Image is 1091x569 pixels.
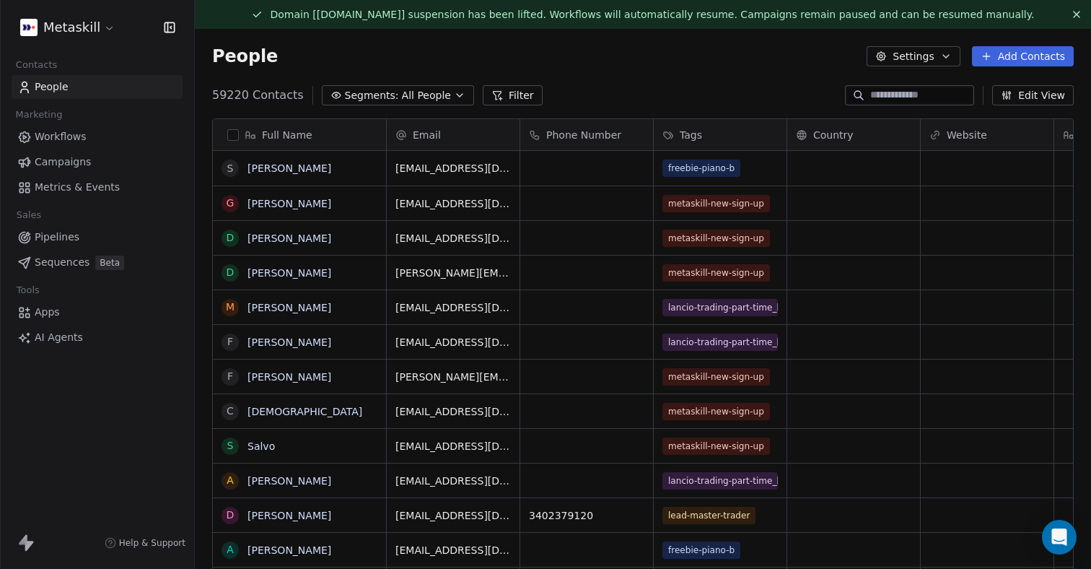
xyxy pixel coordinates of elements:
[921,119,1053,150] div: Website
[662,299,778,316] span: lancio-trading-part-time_[DATE]
[680,128,702,142] span: Tags
[212,45,278,67] span: People
[20,19,38,36] img: AVATAR%20METASKILL%20-%20Colori%20Positivo.png
[227,230,235,246] div: D
[813,128,854,142] span: Country
[395,508,511,523] span: [EMAIL_ADDRESS][DOMAIN_NAME]
[395,161,511,175] span: [EMAIL_ADDRESS][DOMAIN_NAME]
[10,279,45,301] span: Tools
[12,225,183,249] a: Pipelines
[35,230,79,245] span: Pipelines
[867,46,960,66] button: Settings
[227,542,234,557] div: A
[247,162,331,174] a: [PERSON_NAME]
[662,160,740,177] span: freebie-piano-b
[12,75,183,99] a: People
[227,161,234,176] div: S
[262,128,312,142] span: Full Name
[247,406,362,417] a: [DEMOGRAPHIC_DATA]
[227,369,233,384] div: F
[247,198,331,209] a: [PERSON_NAME]
[247,371,331,383] a: [PERSON_NAME]
[247,233,331,244] a: [PERSON_NAME]
[12,175,183,199] a: Metrics & Events
[395,266,511,280] span: [PERSON_NAME][EMAIL_ADDRESS][PERSON_NAME][DOMAIN_NAME]
[12,150,183,174] a: Campaigns
[247,475,331,487] a: [PERSON_NAME]
[227,196,235,211] div: G
[247,440,275,452] a: Salvo
[247,302,331,313] a: [PERSON_NAME]
[119,537,185,549] span: Help & Support
[345,88,399,103] span: Segments:
[247,544,331,556] a: [PERSON_NAME]
[413,128,441,142] span: Email
[35,155,91,170] span: Campaigns
[395,196,511,211] span: [EMAIL_ADDRESS][DOMAIN_NAME]
[662,195,770,212] span: metaskill-new-sign-up
[546,128,621,142] span: Phone Number
[947,128,987,142] span: Website
[387,119,520,150] div: Email
[35,255,89,270] span: Sequences
[12,251,183,274] a: SequencesBeta
[227,334,233,349] div: F
[12,125,183,149] a: Workflows
[35,305,60,320] span: Apps
[395,404,511,419] span: [EMAIL_ADDRESS][DOMAIN_NAME]
[227,508,235,523] div: D
[483,85,543,105] button: Filter
[395,300,511,315] span: [EMAIL_ADDRESS][DOMAIN_NAME]
[10,204,48,226] span: Sales
[662,542,740,559] span: freebie-piano-b
[9,104,69,126] span: Marketing
[402,88,451,103] span: All People
[35,79,69,95] span: People
[395,439,511,453] span: [EMAIL_ADDRESS][DOMAIN_NAME]
[226,300,235,315] div: M
[787,119,920,150] div: Country
[662,230,770,247] span: metaskill-new-sign-up
[227,265,235,280] div: D
[395,543,511,557] span: [EMAIL_ADDRESS][DOMAIN_NAME]
[395,474,511,488] span: [EMAIL_ADDRESS][DOMAIN_NAME]
[12,326,183,349] a: AI Agents
[662,472,778,490] span: lancio-trading-part-time_[DATE]
[247,510,331,521] a: [PERSON_NAME]
[1042,520,1077,555] div: Open Intercom Messenger
[43,18,100,37] span: Metaskill
[662,507,755,524] span: lead-master-trader
[35,330,83,345] span: AI Agents
[529,508,644,523] span: 3402379120
[662,438,770,455] span: metaskill-new-sign-up
[654,119,787,150] div: Tags
[395,370,511,384] span: [PERSON_NAME][EMAIL_ADDRESS][DOMAIN_NAME]
[247,336,331,348] a: [PERSON_NAME]
[212,87,304,104] span: 59220 Contacts
[395,335,511,349] span: [EMAIL_ADDRESS][DOMAIN_NAME]
[662,264,770,282] span: metaskill-new-sign-up
[395,231,511,246] span: [EMAIL_ADDRESS][DOMAIN_NAME]
[35,180,120,195] span: Metrics & Events
[270,9,1034,20] span: Domain [[DOMAIN_NAME]] suspension has been lifted. Workflows will automatically resume. Campaigns...
[12,300,183,324] a: Apps
[213,119,386,150] div: Full Name
[9,54,63,76] span: Contacts
[662,403,770,420] span: metaskill-new-sign-up
[992,85,1074,105] button: Edit View
[662,368,770,386] span: metaskill-new-sign-up
[95,256,124,270] span: Beta
[227,473,234,488] div: A
[17,15,118,40] button: Metaskill
[247,267,331,279] a: [PERSON_NAME]
[227,404,234,419] div: C
[105,537,185,549] a: Help & Support
[520,119,653,150] div: Phone Number
[662,334,778,351] span: lancio-trading-part-time_[DATE]
[227,438,234,453] div: S
[972,46,1074,66] button: Add Contacts
[35,129,87,144] span: Workflows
